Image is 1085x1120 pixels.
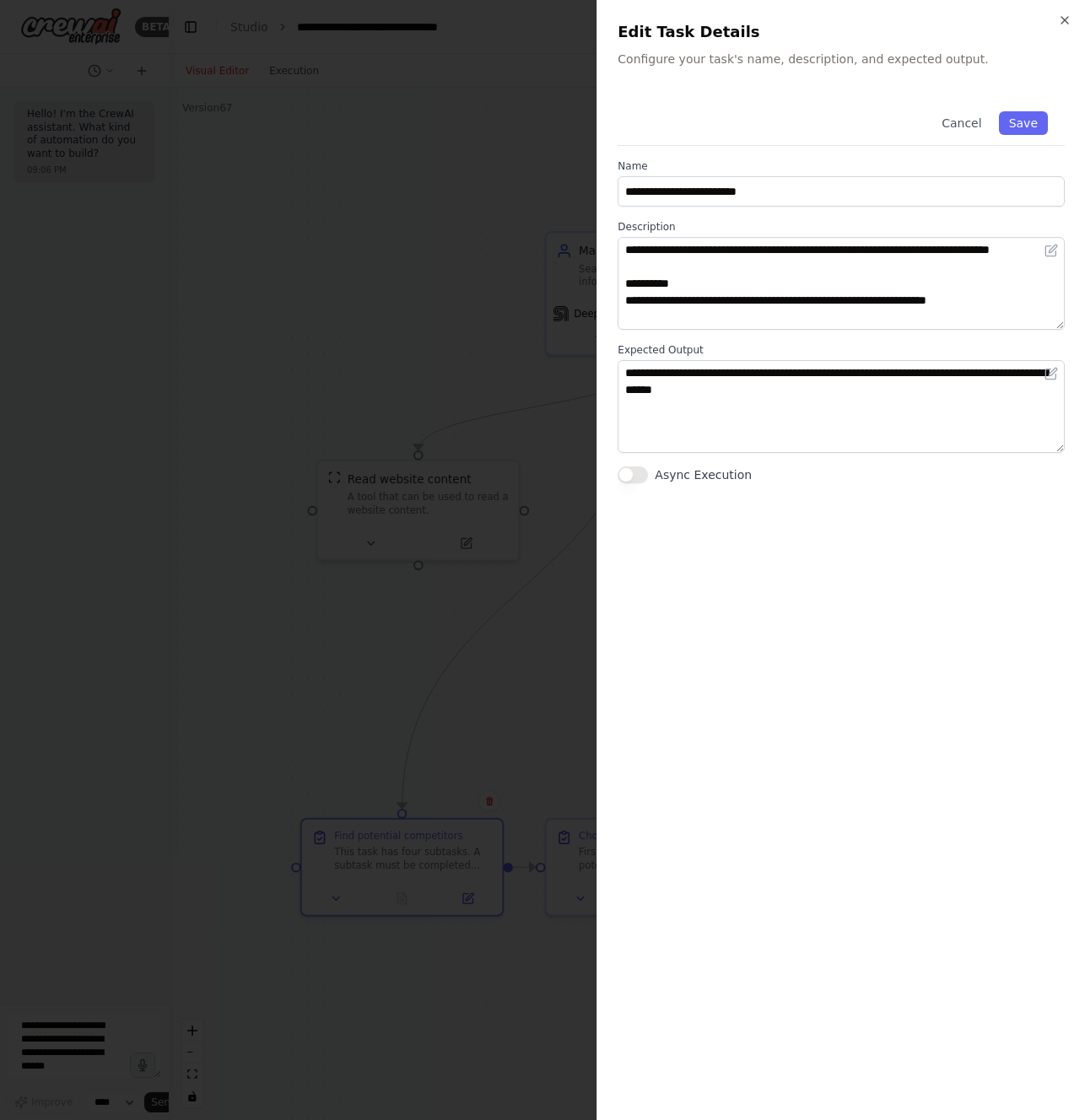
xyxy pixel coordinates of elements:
[618,51,1065,67] p: Configure your task's name, description, and expected output.
[931,111,991,135] button: Cancel
[999,111,1048,135] button: Save
[618,159,1065,173] label: Name
[618,343,1065,357] label: Expected Output
[1041,363,1061,384] button: Open in editor
[1041,240,1061,261] button: Open in editor
[618,20,1065,44] h2: Edit Task Details
[655,466,752,483] label: Async Execution
[618,220,1065,234] label: Description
